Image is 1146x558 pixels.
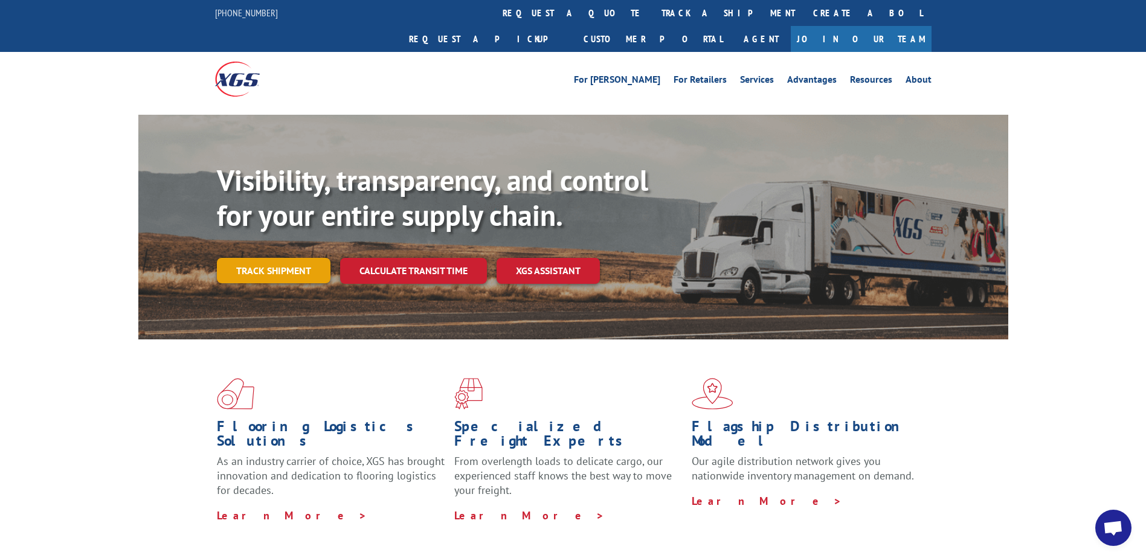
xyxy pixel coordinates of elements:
a: Join Our Team [791,26,932,52]
a: Learn More > [217,508,367,522]
p: From overlength loads to delicate cargo, our experienced staff knows the best way to move your fr... [454,454,683,508]
a: Track shipment [217,258,330,283]
span: As an industry carrier of choice, XGS has brought innovation and dedication to flooring logistics... [217,454,445,497]
img: xgs-icon-focused-on-flooring-red [454,378,483,409]
a: XGS ASSISTANT [497,258,600,284]
a: Customer Portal [575,26,732,52]
a: About [906,75,932,88]
img: xgs-icon-flagship-distribution-model-red [692,378,733,409]
a: Advantages [787,75,837,88]
a: Calculate transit time [340,258,487,284]
a: Learn More > [454,508,605,522]
div: Open chat [1095,510,1132,546]
a: Learn More > [692,494,842,508]
a: Request a pickup [400,26,575,52]
a: Agent [732,26,791,52]
h1: Flagship Distribution Model [692,419,920,454]
a: [PHONE_NUMBER] [215,7,278,19]
img: xgs-icon-total-supply-chain-intelligence-red [217,378,254,409]
h1: Flooring Logistics Solutions [217,419,445,454]
span: Our agile distribution network gives you nationwide inventory management on demand. [692,454,914,483]
a: Resources [850,75,892,88]
a: For [PERSON_NAME] [574,75,660,88]
a: For Retailers [674,75,727,88]
a: Services [740,75,774,88]
b: Visibility, transparency, and control for your entire supply chain. [217,161,648,234]
h1: Specialized Freight Experts [454,419,683,454]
